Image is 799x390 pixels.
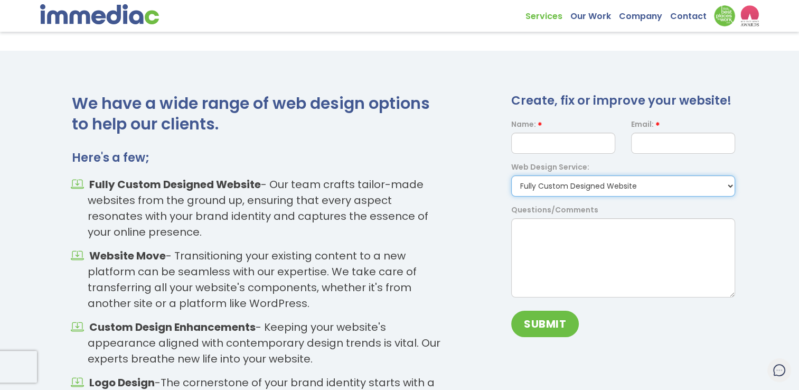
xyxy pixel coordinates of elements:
[740,5,759,26] img: logo2_wea_nobg.webp
[631,119,654,130] label: Email:
[72,150,447,166] h3: Here's a few;
[570,5,618,22] a: Our Work
[670,5,714,22] a: Contact
[72,93,447,135] h2: We have a wide range of web design options to help our clients.
[511,119,536,130] label: Name:
[511,205,598,216] label: Questions/Comments
[525,5,570,22] a: Services
[88,177,447,240] li: - Our team crafts tailor-made websites from the ground up, ensuring that every aspect resonates w...
[89,248,166,263] strong: Website Move
[88,319,447,367] li: - Keeping your website's appearance aligned with contemporary design trends is vital. Our experts...
[88,248,447,311] li: - Transitioning your existing content to a new platform can be seamless with our expertise. We ta...
[89,375,155,390] strong: Logo Design
[511,311,579,337] input: SUBMIT
[511,162,589,173] label: Web Design Service:
[511,93,735,109] h3: Create, fix or improve your website!
[714,5,735,26] img: Down
[89,320,256,335] strong: Custom Design Enhancements
[40,4,159,24] img: immediac
[89,177,261,192] strong: Fully Custom Designed Website
[618,5,670,22] a: Company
